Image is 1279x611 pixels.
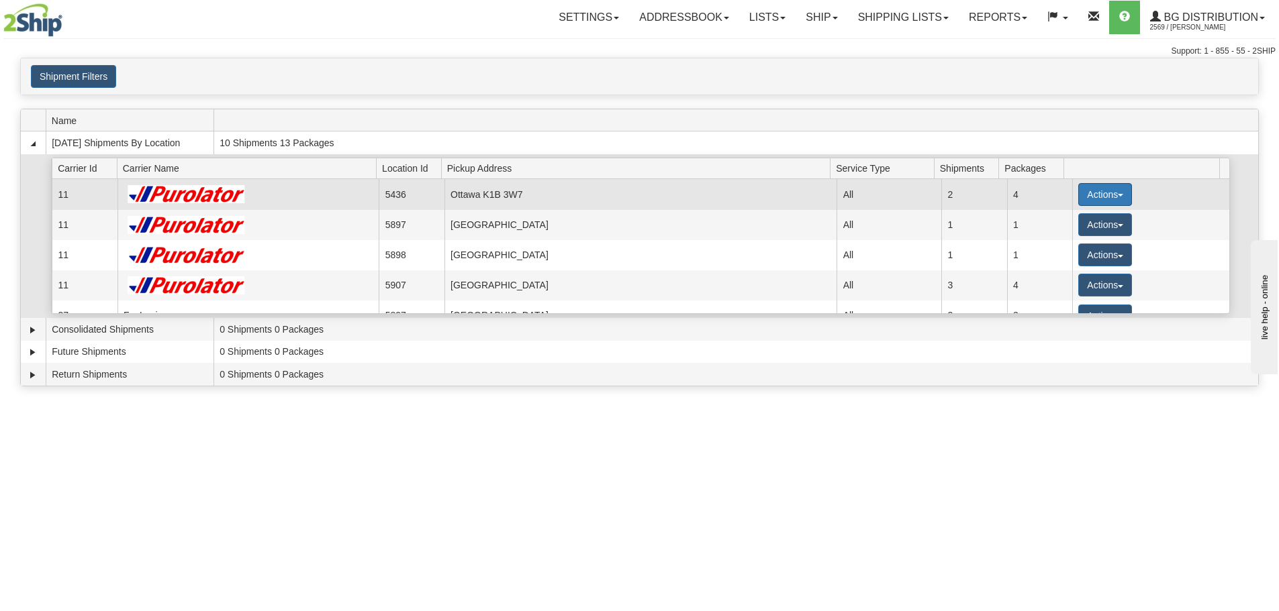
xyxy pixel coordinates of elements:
[739,1,796,34] a: Lists
[58,158,117,178] span: Carrier Id
[46,131,214,154] td: [DATE] Shipments By Location
[26,345,40,359] a: Expand
[124,216,250,234] img: Purolator
[379,210,444,240] td: 5897
[1004,158,1063,178] span: Packages
[941,210,1006,240] td: 1
[124,185,250,203] img: Purolator
[379,240,444,270] td: 5898
[52,210,117,240] td: 11
[549,1,629,34] a: Settings
[629,1,739,34] a: Addressbook
[1078,304,1132,327] button: Actions
[959,1,1037,34] a: Reports
[837,210,941,240] td: All
[444,210,837,240] td: [GEOGRAPHIC_DATA]
[837,240,941,270] td: All
[3,3,62,37] img: logo2569.jpg
[837,179,941,209] td: All
[1078,183,1132,206] button: Actions
[52,240,117,270] td: 11
[46,363,214,386] td: Return Shipments
[940,158,999,178] span: Shipments
[214,131,1258,154] td: 10 Shipments 13 Packages
[941,300,1006,331] td: 3
[444,270,837,300] td: [GEOGRAPHIC_DATA]
[941,179,1006,209] td: 2
[46,341,214,364] td: Future Shipments
[941,270,1006,300] td: 3
[1078,243,1132,266] button: Actions
[117,300,379,331] td: Fm Logique
[447,158,831,178] span: Pickup Address
[52,300,117,331] td: 37
[1248,237,1278,374] iframe: chat widget
[444,300,837,331] td: [GEOGRAPHIC_DATA]
[1007,270,1072,300] td: 4
[3,46,1276,57] div: Support: 1 - 855 - 55 - 2SHIP
[836,158,934,178] span: Service Type
[444,240,837,270] td: [GEOGRAPHIC_DATA]
[379,300,444,331] td: 5897
[26,368,40,382] a: Expand
[1007,210,1072,240] td: 1
[52,270,117,300] td: 11
[46,318,214,341] td: Consolidated Shipments
[123,158,377,178] span: Carrier Name
[1007,240,1072,270] td: 1
[1161,11,1258,23] span: BG Distribution
[31,65,116,88] button: Shipment Filters
[124,246,250,264] img: Purolator
[10,11,124,21] div: live help - online
[214,318,1258,341] td: 0 Shipments 0 Packages
[379,179,444,209] td: 5436
[1007,300,1072,331] td: 3
[379,270,444,300] td: 5907
[1150,21,1251,34] span: 2569 / [PERSON_NAME]
[1007,179,1072,209] td: 4
[848,1,959,34] a: Shipping lists
[444,179,837,209] td: Ottawa K1B 3W7
[382,158,441,178] span: Location Id
[1140,1,1275,34] a: BG Distribution 2569 / [PERSON_NAME]
[26,137,40,150] a: Collapse
[837,300,941,331] td: All
[796,1,847,34] a: Ship
[1078,213,1132,236] button: Actions
[214,363,1258,386] td: 0 Shipments 0 Packages
[52,110,214,131] span: Name
[1078,274,1132,296] button: Actions
[837,270,941,300] td: All
[52,179,117,209] td: 11
[124,276,250,294] img: Purolator
[26,323,40,337] a: Expand
[941,240,1006,270] td: 1
[214,341,1258,364] td: 0 Shipments 0 Packages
